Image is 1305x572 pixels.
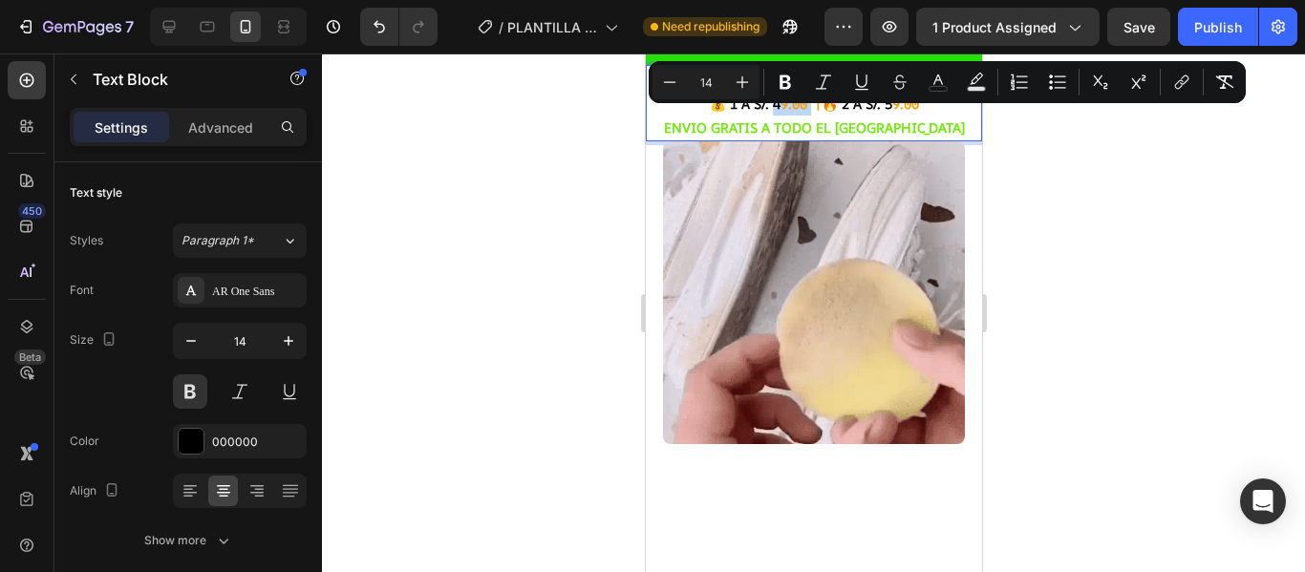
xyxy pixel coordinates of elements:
div: Undo/Redo [360,8,438,46]
p: 7 [125,15,134,38]
span: / [499,17,503,37]
div: AR One Sans [212,283,302,300]
div: Open Intercom Messenger [1240,478,1286,524]
div: 000000 [212,434,302,451]
div: Text style [70,184,122,201]
span: Save [1123,19,1155,35]
div: Beta [14,350,46,365]
div: Font [70,282,94,299]
span: Need republishing [662,18,759,35]
button: Show more [70,523,307,558]
span: PLANTILLA LANDING [507,17,597,37]
button: Paragraph 1* [173,223,307,258]
div: Show more [144,531,233,550]
iframe: Design area [646,53,982,572]
div: Styles [70,232,103,249]
button: Save [1107,8,1170,46]
div: 450 [18,203,46,219]
span: Paragraph 1* [182,232,254,249]
p: Advanced [188,117,253,138]
button: Publish [1178,8,1258,46]
p: Settings [95,117,148,138]
button: 1 product assigned [916,8,1100,46]
div: Align [70,478,123,504]
div: Publish [1194,17,1242,37]
div: Editor contextual toolbar [649,61,1246,103]
div: Size [70,328,120,353]
span: 1 product assigned [932,17,1057,37]
div: Color [70,433,99,450]
button: 7 [8,8,142,46]
p: Text Block [93,68,255,91]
